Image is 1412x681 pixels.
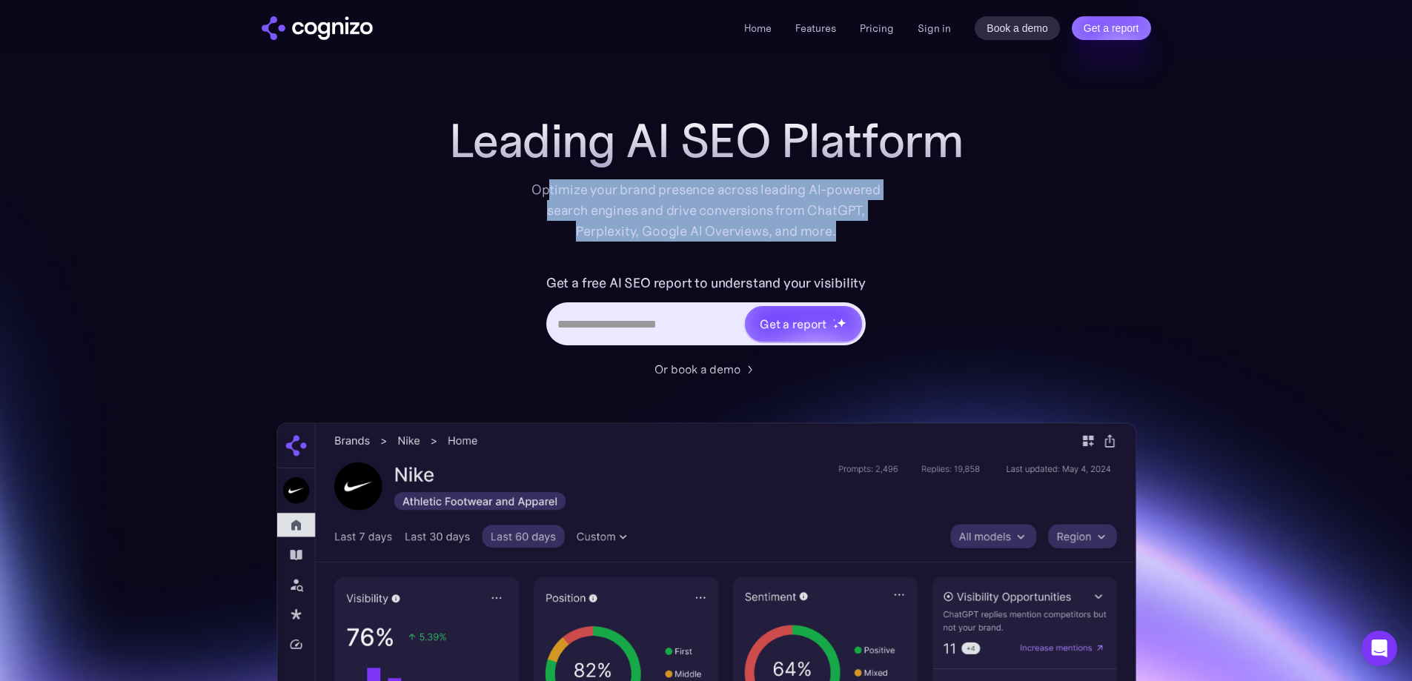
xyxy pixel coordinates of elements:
[743,305,864,343] a: Get a reportstarstarstar
[833,324,838,329] img: star
[524,179,889,242] div: Optimize your brand presence across leading AI-powered search engines and drive conversions from ...
[760,315,826,333] div: Get a report
[449,114,964,167] h1: Leading AI SEO Platform
[546,271,866,353] form: Hero URL Input Form
[833,319,835,321] img: star
[1362,631,1397,666] div: Open Intercom Messenger
[795,21,836,35] a: Features
[860,21,894,35] a: Pricing
[744,21,772,35] a: Home
[1072,16,1151,40] a: Get a report
[262,16,373,40] a: home
[654,360,758,378] a: Or book a demo
[837,318,846,328] img: star
[262,16,373,40] img: cognizo logo
[975,16,1060,40] a: Book a demo
[654,360,740,378] div: Or book a demo
[546,271,866,295] label: Get a free AI SEO report to understand your visibility
[918,19,951,37] a: Sign in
